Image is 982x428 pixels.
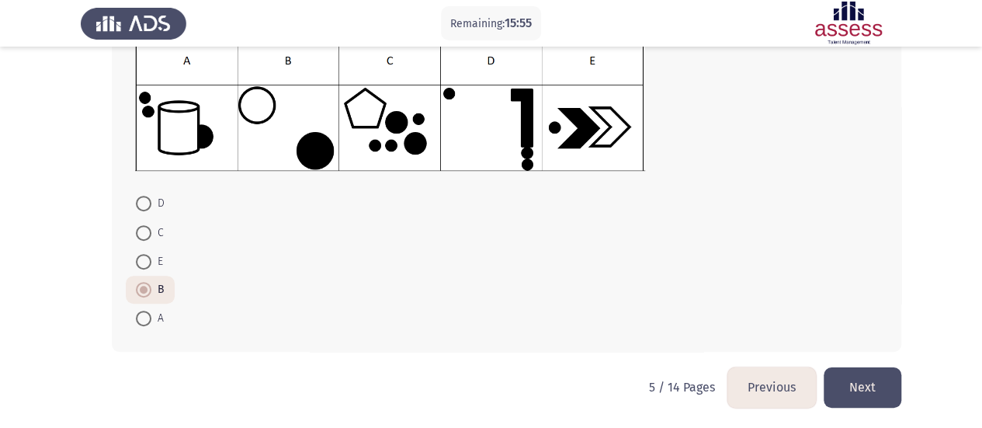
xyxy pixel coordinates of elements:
button: load next page [824,367,901,407]
span: C [151,224,164,242]
button: load previous page [727,367,816,407]
img: UkFYYV8wODRfQi5wbmcxNjkxMzI0MjIwMzM5.png [135,33,645,171]
span: A [151,309,164,328]
span: E [151,252,163,271]
img: Assess Talent Management logo [81,2,186,45]
span: B [151,280,165,299]
p: Remaining: [450,14,532,33]
span: D [151,194,165,213]
p: 5 / 14 Pages [649,380,715,395]
img: Assessment logo of ASSESS Focus 4 Module Assessment (EN/AR) (Advanced - IB) [796,2,901,45]
span: 15:55 [505,16,532,30]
